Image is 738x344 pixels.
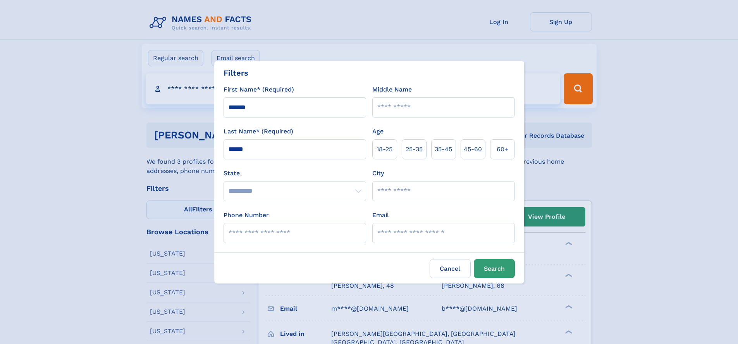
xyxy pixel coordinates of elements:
label: Middle Name [372,85,412,94]
span: 18‑25 [377,145,392,154]
label: Cancel [430,259,471,278]
div: Filters [224,67,248,79]
button: Search [474,259,515,278]
label: Age [372,127,384,136]
label: Last Name* (Required) [224,127,293,136]
label: City [372,169,384,178]
span: 60+ [497,145,508,154]
span: 45‑60 [464,145,482,154]
span: 25‑35 [406,145,423,154]
span: 35‑45 [435,145,452,154]
label: State [224,169,366,178]
label: Phone Number [224,211,269,220]
label: Email [372,211,389,220]
label: First Name* (Required) [224,85,294,94]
